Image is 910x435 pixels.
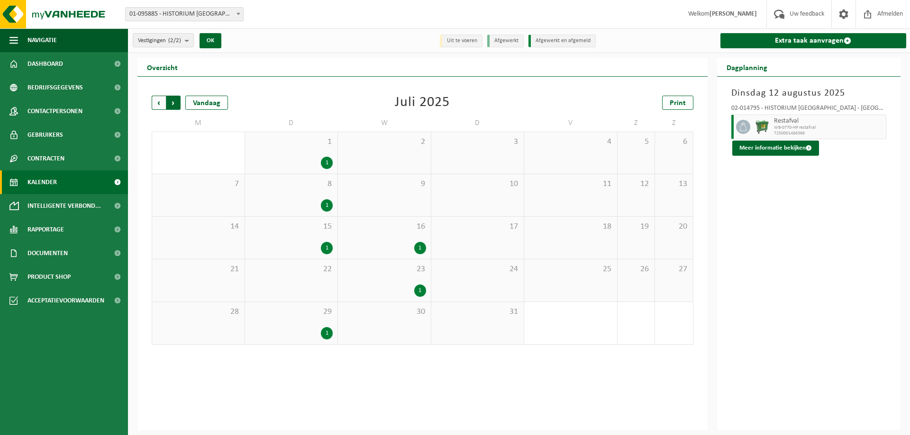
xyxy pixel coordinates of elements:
[27,28,57,52] span: Navigatie
[250,222,333,232] span: 15
[321,327,333,339] div: 1
[436,264,519,275] span: 24
[774,125,884,131] span: WB-0770-HP restafval
[670,99,686,107] span: Print
[774,117,884,125] span: Restafval
[157,179,240,189] span: 7
[774,131,884,136] span: T250001486366
[250,264,333,275] span: 22
[414,284,426,297] div: 1
[660,264,688,275] span: 27
[250,307,333,317] span: 29
[660,137,688,147] span: 6
[755,120,769,134] img: WB-0770-HPE-GN-01
[27,241,68,265] span: Documenten
[529,264,612,275] span: 25
[529,179,612,189] span: 11
[622,222,650,232] span: 19
[528,35,596,47] li: Afgewerkt en afgemeld
[157,264,240,275] span: 21
[27,194,101,218] span: Intelligente verbond...
[487,35,524,47] li: Afgewerkt
[250,179,333,189] span: 8
[27,123,63,147] span: Gebruikers
[27,218,64,241] span: Rapportage
[157,307,240,317] span: 28
[321,242,333,254] div: 1
[720,33,907,48] a: Extra taak aanvragen
[185,96,228,110] div: Vandaag
[27,170,57,194] span: Kalender
[152,115,245,132] td: M
[622,179,650,189] span: 12
[436,307,519,317] span: 31
[343,137,426,147] span: 2
[321,157,333,169] div: 1
[618,115,655,132] td: Z
[343,222,426,232] span: 16
[717,58,777,76] h2: Dagplanning
[622,264,650,275] span: 26
[660,179,688,189] span: 13
[731,86,887,100] h3: Dinsdag 12 augustus 2025
[414,242,426,254] div: 1
[436,179,519,189] span: 10
[27,147,64,170] span: Contracten
[137,58,187,76] h2: Overzicht
[622,137,650,147] span: 5
[662,96,693,110] a: Print
[655,115,693,132] td: Z
[152,96,166,110] span: Vorige
[27,76,83,99] span: Bedrijfsgegevens
[338,115,431,132] td: W
[732,141,819,156] button: Meer informatie bekijken
[157,222,240,232] span: 14
[250,137,333,147] span: 1
[125,7,244,21] span: 01-095885 - HISTORIUM NV - BRUGGE
[168,37,181,44] count: (2/2)
[395,96,450,110] div: Juli 2025
[343,264,426,275] span: 23
[524,115,618,132] td: V
[27,265,71,289] span: Product Shop
[166,96,181,110] span: Volgende
[710,10,757,18] strong: [PERSON_NAME]
[27,99,82,123] span: Contactpersonen
[133,33,194,47] button: Vestigingen(2/2)
[126,8,243,21] span: 01-095885 - HISTORIUM NV - BRUGGE
[343,179,426,189] span: 9
[27,52,63,76] span: Dashboard
[27,289,104,312] span: Acceptatievoorwaarden
[529,137,612,147] span: 4
[529,222,612,232] span: 18
[660,222,688,232] span: 20
[436,137,519,147] span: 3
[436,222,519,232] span: 17
[440,35,482,47] li: Uit te voeren
[138,34,181,48] span: Vestigingen
[200,33,221,48] button: OK
[343,307,426,317] span: 30
[245,115,338,132] td: D
[431,115,525,132] td: D
[321,199,333,212] div: 1
[731,105,887,115] div: 02-014795 - HISTORIUM [GEOGRAPHIC_DATA] - [GEOGRAPHIC_DATA]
